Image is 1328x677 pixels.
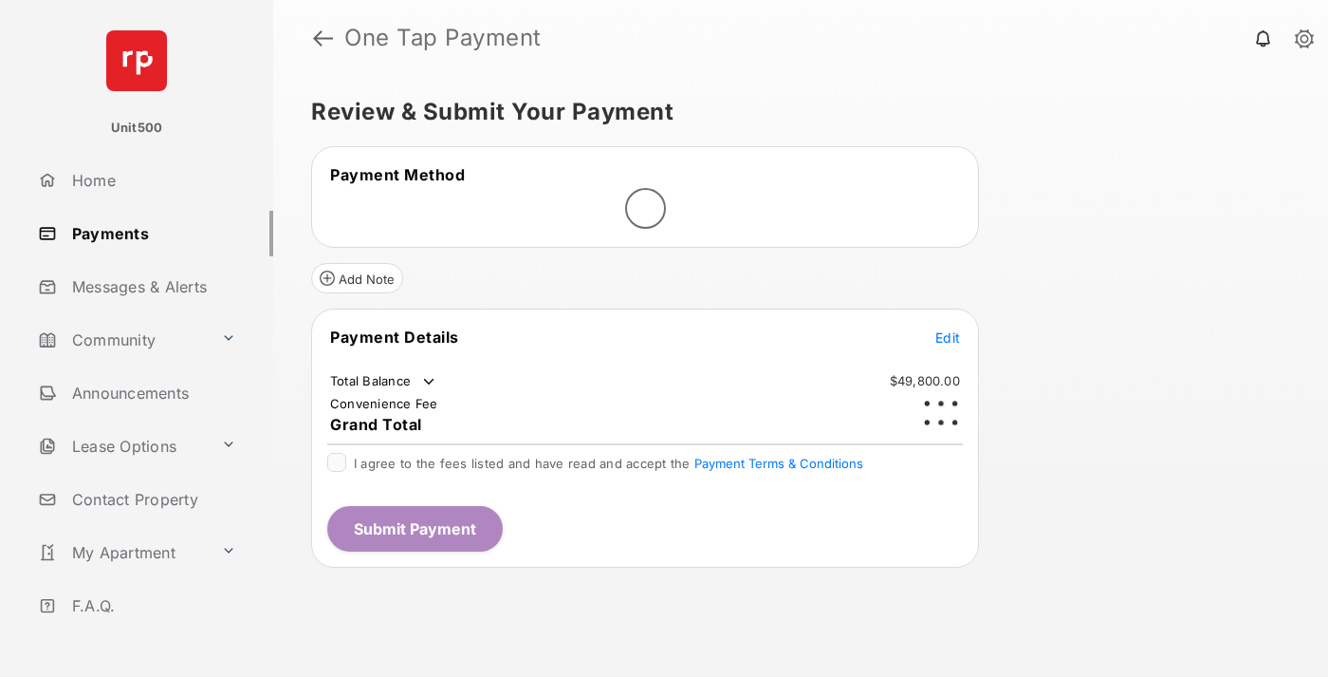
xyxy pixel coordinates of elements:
[30,530,213,575] a: My Apartment
[30,317,213,363] a: Community
[330,328,459,347] span: Payment Details
[354,456,863,471] span: I agree to the fees listed and have read and accept the
[344,27,542,49] strong: One Tap Payment
[311,263,403,293] button: Add Note
[694,456,863,471] button: I agree to the fees listed and have read and accept the
[327,506,503,552] button: Submit Payment
[329,372,438,391] td: Total Balance
[311,101,1275,123] h5: Review & Submit Your Payment
[30,211,273,256] a: Payments
[106,30,167,91] img: svg+xml;base64,PHN2ZyB4bWxucz0iaHR0cDovL3d3dy53My5vcmcvMjAwMC9zdmciIHdpZHRoPSI2NCIgaGVpZ2h0PSI2NC...
[329,395,439,412] td: Convenience Fee
[330,415,422,434] span: Grand Total
[935,328,960,347] button: Edit
[30,370,273,416] a: Announcements
[889,372,961,389] td: $49,800.00
[30,264,273,310] a: Messages & Alerts
[30,477,273,522] a: Contact Property
[30,423,213,469] a: Lease Options
[30,583,273,629] a: F.A.Q.
[330,165,465,184] span: Payment Method
[111,119,163,138] p: Unit500
[935,329,960,346] span: Edit
[30,158,273,203] a: Home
